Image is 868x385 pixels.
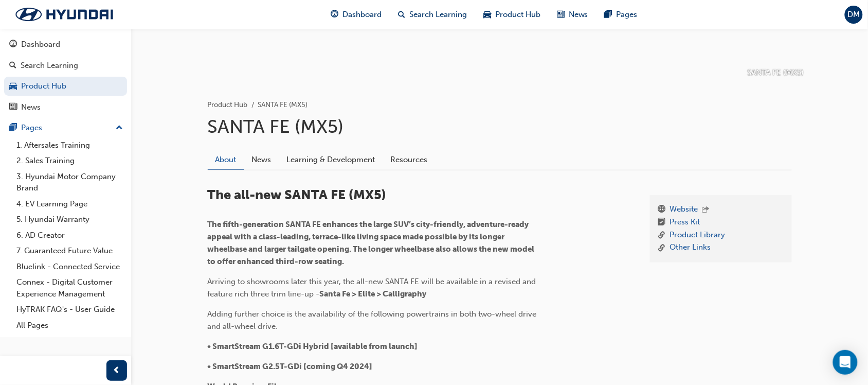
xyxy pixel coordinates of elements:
[658,203,666,217] span: www-icon
[279,150,383,169] a: Learning & Development
[12,137,127,153] a: 1. Aftersales Training
[475,4,549,25] a: car-iconProduct Hub
[12,302,127,318] a: HyTRAK FAQ's - User Guide
[320,289,427,299] span: Santa Fe > Elite > Calligraphy
[208,100,248,109] a: Product Hub
[9,124,17,133] span: pages-icon
[670,229,726,242] a: Product Library
[483,8,491,21] span: car-icon
[12,212,127,227] a: 5. Hyundai Warranty
[12,169,127,196] a: 3. Hyundai Motor Company Brand
[4,98,127,117] a: News
[557,8,565,21] span: news-icon
[569,9,588,21] span: News
[9,40,17,49] span: guage-icon
[208,187,387,203] span: The all-new SANTA FE (MX5)
[331,8,338,21] span: guage-icon
[9,82,17,91] span: car-icon
[670,203,698,217] a: Website
[4,77,127,96] a: Product Hub
[495,9,540,21] span: Product Hub
[596,4,646,25] a: pages-iconPages
[342,9,382,21] span: Dashboard
[617,9,638,21] span: Pages
[12,274,127,302] a: Connex - Digital Customer Experience Management
[208,150,244,170] a: About
[21,39,60,50] div: Dashboard
[12,227,127,243] a: 6. AD Creator
[383,150,436,169] a: Resources
[845,6,863,24] button: DM
[21,122,42,134] div: Pages
[658,216,666,229] span: booktick-icon
[833,350,858,375] div: Open Intercom Messenger
[748,67,804,79] p: SANTA FE (MX5)
[244,150,279,169] a: News
[549,4,596,25] a: news-iconNews
[113,364,121,377] span: prev-icon
[658,241,666,254] span: link-icon
[390,4,475,25] a: search-iconSearch Learning
[9,61,16,71] span: search-icon
[21,101,41,113] div: News
[208,115,792,138] h1: SANTA FE (MX5)
[848,9,860,21] span: DM
[670,241,711,254] a: Other Links
[208,277,538,299] span: Arriving to showrooms later this year, the all-new SANTA FE will be available in a revised and fe...
[4,118,127,137] button: Pages
[702,206,710,215] span: outbound-icon
[12,259,127,275] a: Bluelink - Connected Service
[116,121,123,135] span: up-icon
[4,35,127,54] a: Dashboard
[21,60,78,72] div: Search Learning
[4,56,127,75] a: Search Learning
[208,362,373,371] span: • SmartStream G2.5T-GDi [coming Q4 2024]
[208,309,539,331] span: Adding further choice is the availability of the following powertrains in both two-wheel drive an...
[398,8,405,21] span: search-icon
[12,243,127,259] a: 7. Guaranteed Future Value
[258,99,308,111] li: SANTA FE (MX5)
[12,153,127,169] a: 2. Sales Training
[605,8,612,21] span: pages-icon
[9,103,17,112] span: news-icon
[208,220,536,266] span: The fifth-generation SANTA FE enhances the large SUV’s city-friendly, adventure-ready appeal with...
[208,342,418,351] span: • SmartStream G1.6T-GDi Hybrid [available from launch]
[322,4,390,25] a: guage-iconDashboard
[4,33,127,118] button: DashboardSearch LearningProduct HubNews
[12,318,127,334] a: All Pages
[409,9,467,21] span: Search Learning
[5,4,123,25] img: Trak
[670,216,700,229] a: Press Kit
[658,229,666,242] span: link-icon
[12,196,127,212] a: 4. EV Learning Page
